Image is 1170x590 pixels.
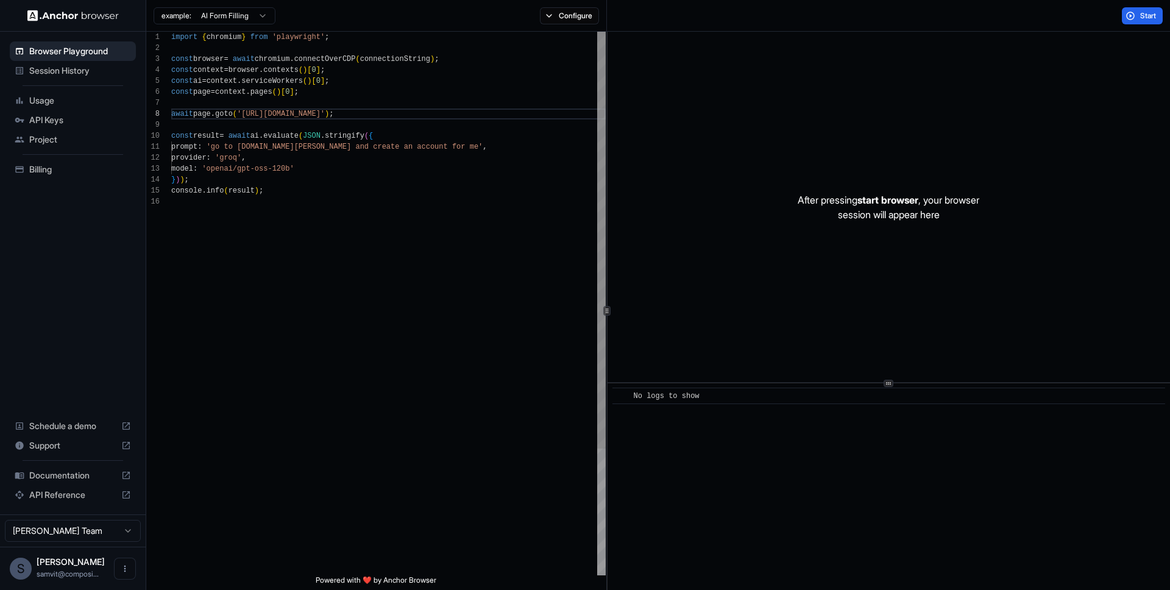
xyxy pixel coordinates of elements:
[207,33,242,41] span: chromium
[29,439,116,452] span: Support
[360,55,430,63] span: connectionString
[325,33,329,41] span: ;
[146,54,160,65] div: 3
[255,55,290,63] span: chromium
[10,91,136,110] div: Usage
[224,55,228,63] span: =
[259,66,263,74] span: .
[146,76,160,87] div: 5
[798,193,979,222] p: After pressing , your browser session will appear here
[311,66,316,74] span: 0
[146,185,160,196] div: 15
[202,187,206,195] span: .
[272,88,277,96] span: (
[207,154,211,162] span: :
[207,187,224,195] span: info
[1122,7,1163,24] button: Start
[303,132,321,140] span: JSON
[37,556,105,567] span: Samvit Jatia
[37,569,99,578] span: samvit@composio.dev
[146,108,160,119] div: 8
[430,55,434,63] span: )
[250,88,272,96] span: pages
[171,110,193,118] span: await
[250,33,268,41] span: from
[10,61,136,80] div: Session History
[193,110,211,118] span: page
[161,11,191,21] span: example:
[540,7,599,24] button: Configure
[193,77,202,85] span: ai
[233,110,237,118] span: (
[233,55,255,63] span: await
[146,163,160,174] div: 13
[316,66,321,74] span: ]
[307,77,311,85] span: )
[29,114,131,126] span: API Keys
[299,66,303,74] span: (
[255,187,259,195] span: )
[10,485,136,505] div: API Reference
[303,66,307,74] span: )
[29,94,131,107] span: Usage
[619,390,625,402] span: ​
[146,152,160,163] div: 12
[27,10,119,21] img: Anchor Logo
[10,110,136,130] div: API Keys
[146,196,160,207] div: 16
[207,77,237,85] span: context
[146,174,160,185] div: 14
[171,55,193,63] span: const
[241,77,303,85] span: serviceWorkers
[316,77,321,85] span: 0
[193,55,224,63] span: browser
[171,77,193,85] span: const
[146,43,160,54] div: 2
[303,77,307,85] span: (
[294,88,299,96] span: ;
[146,141,160,152] div: 11
[29,420,116,432] span: Schedule a demo
[325,132,364,140] span: stringify
[211,110,215,118] span: .
[229,187,255,195] span: result
[272,33,325,41] span: 'playwright'
[171,66,193,74] span: const
[29,489,116,501] span: API Reference
[146,119,160,130] div: 9
[10,436,136,455] div: Support
[171,176,175,184] span: }
[171,132,193,140] span: const
[202,77,206,85] span: =
[281,88,285,96] span: [
[114,558,136,580] button: Open menu
[215,154,241,162] span: 'groq'
[241,33,246,41] span: }
[299,132,303,140] span: (
[146,87,160,98] div: 6
[180,176,184,184] span: )
[10,130,136,149] div: Project
[311,77,316,85] span: [
[246,88,250,96] span: .
[146,130,160,141] div: 10
[224,66,228,74] span: =
[171,143,197,151] span: prompt
[193,88,211,96] span: page
[193,66,224,74] span: context
[356,55,360,63] span: (
[202,165,294,173] span: 'openai/gpt-oss-120b'
[1140,11,1157,21] span: Start
[237,110,325,118] span: '[URL][DOMAIN_NAME]'
[10,160,136,179] div: Billing
[171,154,207,162] span: provider
[321,66,325,74] span: ;
[215,110,233,118] span: goto
[224,187,228,195] span: (
[229,66,259,74] span: browser
[219,132,224,140] span: =
[175,176,180,184] span: )
[277,88,281,96] span: )
[259,132,263,140] span: .
[250,132,259,140] span: ai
